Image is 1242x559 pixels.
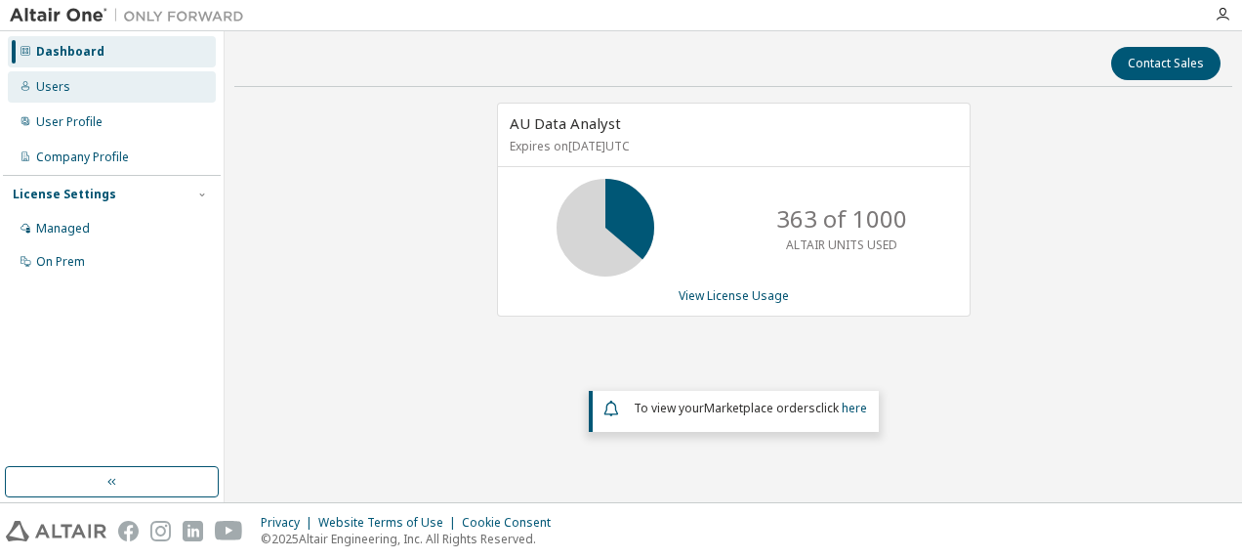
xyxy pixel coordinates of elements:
[36,254,85,270] div: On Prem
[634,400,867,416] span: To view your click
[150,521,171,541] img: instagram.svg
[261,515,318,531] div: Privacy
[261,531,562,547] p: © 2025 Altair Engineering, Inc. All Rights Reserved.
[842,400,867,416] a: here
[36,79,70,95] div: Users
[36,150,129,165] div: Company Profile
[215,521,243,541] img: youtube.svg
[704,400,815,416] em: Marketplace orders
[36,221,90,236] div: Managed
[10,6,254,25] img: Altair One
[462,515,562,531] div: Cookie Consent
[776,202,907,236] p: 363 of 1000
[679,287,789,304] a: View License Usage
[13,187,116,202] div: License Settings
[118,521,139,541] img: facebook.svg
[36,44,104,60] div: Dashboard
[36,114,103,130] div: User Profile
[786,236,897,253] p: ALTAIR UNITS USED
[318,515,462,531] div: Website Terms of Use
[1111,47,1221,80] button: Contact Sales
[6,521,106,541] img: altair_logo.svg
[510,113,621,133] span: AU Data Analyst
[510,138,953,154] p: Expires on [DATE] UTC
[183,521,203,541] img: linkedin.svg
